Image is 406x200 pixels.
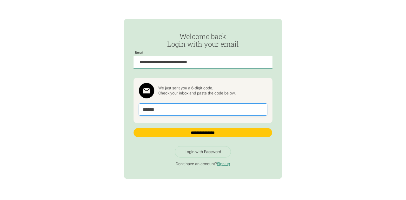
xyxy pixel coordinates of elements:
div: Login with Password [185,149,221,154]
a: Sign up [217,161,230,166]
p: Don't have an account? [134,161,272,166]
h2: Welcome back Login with your email [134,33,272,48]
form: Passwordless Login [134,33,272,142]
div: We just sent you a 6-digit code. Check your inbox and paste the code below. [158,86,236,95]
label: Email [134,51,145,55]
